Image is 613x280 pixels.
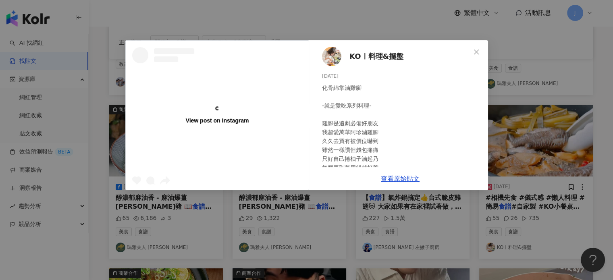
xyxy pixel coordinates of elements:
div: View post on Instagram [185,117,249,124]
span: close [473,49,480,55]
a: View post on Instagram [126,41,309,190]
div: [DATE] [322,73,482,80]
a: 查看原始貼文 [381,175,420,183]
div: 化骨綿掌滷雞腳 -就是愛吃系列料理- 雞腳是追劇必備好朋友 我超愛萬華阿珍滷雞腳 久久去買有被價位嚇到 雖然一樣讚但錢包痛痛 只好自己捲柚子滷起乃 無腦丟到萬用鍋就好惹 居然可以滷到雞腳軟爛 雖... [322,83,482,270]
a: KOL AvatarKOㅣ料理&擺盤 [322,47,470,66]
button: Close [468,44,484,60]
span: KOㅣ料理&擺盤 [349,51,403,62]
img: KOL Avatar [322,47,341,66]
